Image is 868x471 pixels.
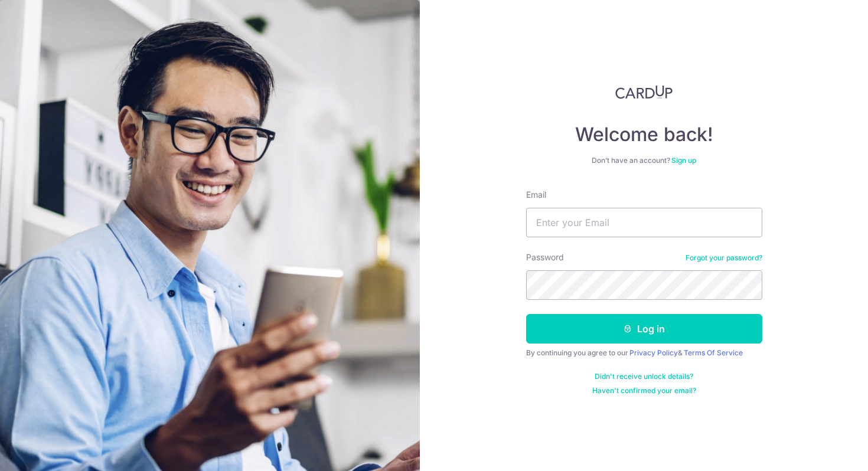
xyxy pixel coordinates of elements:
img: CardUp Logo [615,85,673,99]
label: Password [526,251,564,263]
a: Terms Of Service [684,348,743,357]
a: Privacy Policy [629,348,678,357]
input: Enter your Email [526,208,762,237]
a: Forgot your password? [686,253,762,263]
button: Log in [526,314,762,344]
a: Haven't confirmed your email? [592,386,696,395]
div: By continuing you agree to our & [526,348,762,358]
h4: Welcome back! [526,123,762,146]
a: Sign up [671,156,696,165]
a: Didn't receive unlock details? [595,372,693,381]
label: Email [526,189,546,201]
div: Don’t have an account? [526,156,762,165]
